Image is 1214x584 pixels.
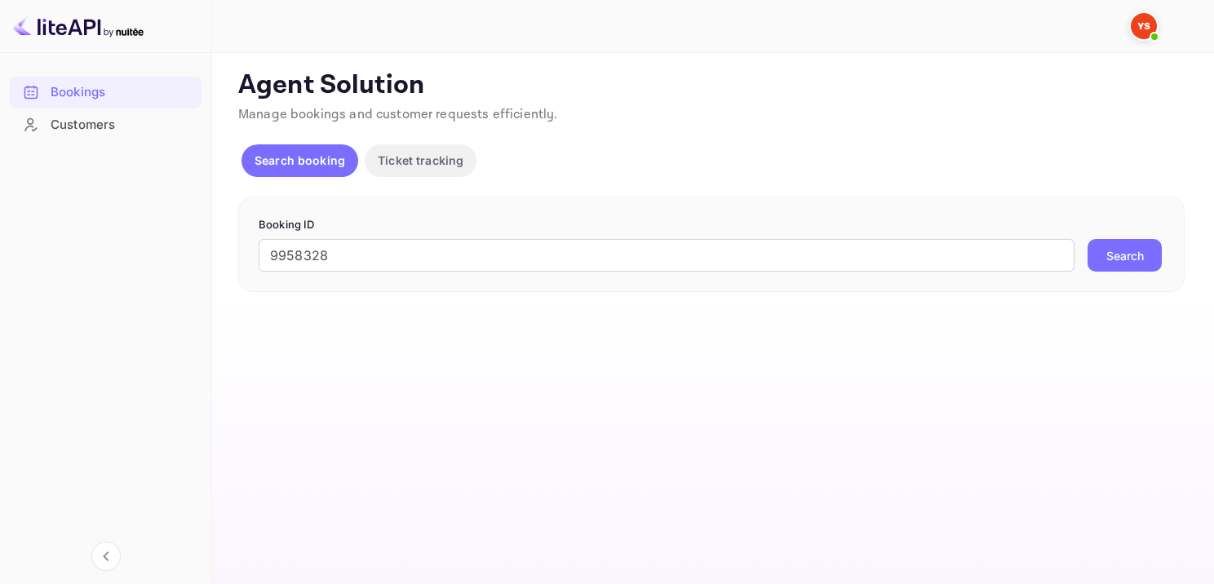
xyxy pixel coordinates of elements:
p: Ticket tracking [378,152,463,169]
div: Customers [10,109,202,141]
a: Customers [10,109,202,139]
div: Bookings [51,83,193,102]
button: Search [1088,239,1162,272]
a: Bookings [10,77,202,107]
img: Yandex Support [1131,13,1157,39]
p: Agent Solution [238,69,1185,102]
div: Bookings [10,77,202,108]
input: Enter Booking ID (e.g., 63782194) [259,239,1074,272]
img: LiteAPI logo [13,13,144,39]
span: Manage bookings and customer requests efficiently. [238,106,558,123]
p: Booking ID [259,217,1164,233]
p: Search booking [255,152,345,169]
button: Collapse navigation [91,542,121,571]
div: Customers [51,116,193,135]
